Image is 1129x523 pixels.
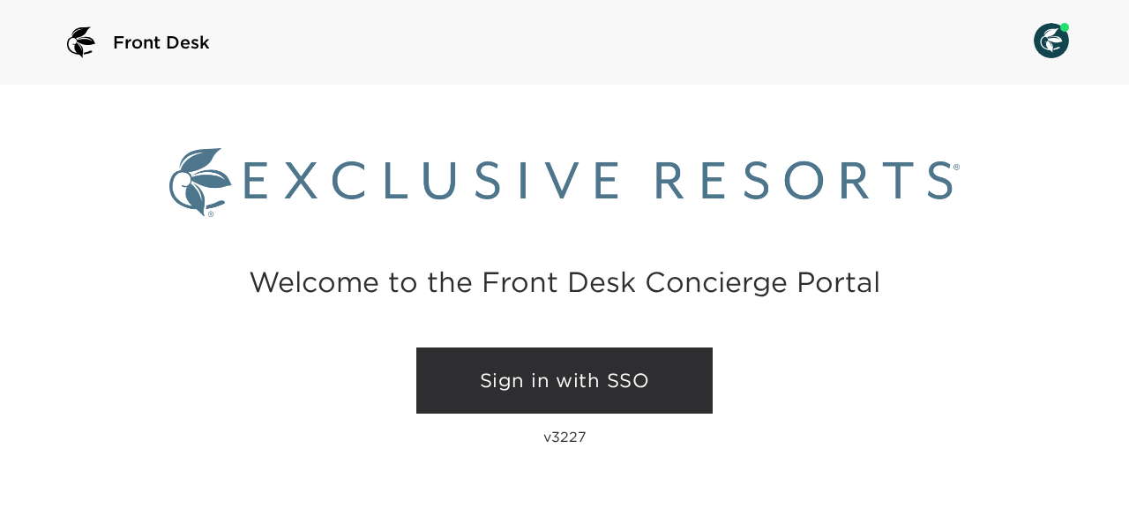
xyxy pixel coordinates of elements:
span: Front Desk [113,30,210,55]
a: Sign in with SSO [416,347,713,415]
p: v3227 [543,428,587,445]
img: User [1034,23,1069,58]
h2: Welcome to the Front Desk Concierge Portal [249,268,880,295]
img: logo [60,21,102,64]
img: Exclusive Resorts logo [169,148,960,217]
